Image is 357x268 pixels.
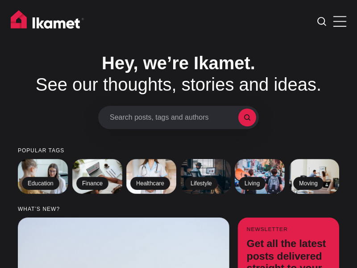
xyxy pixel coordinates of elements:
[72,159,122,194] a: Finance
[126,159,176,194] a: Healthcare
[293,177,324,190] h2: Moving
[181,159,231,194] a: Lifestyle
[18,148,339,154] small: Popular tags
[235,159,285,194] a: Living
[18,52,339,95] h1: See our thoughts, stories and ideas.
[239,177,266,190] h2: Living
[18,159,68,194] a: Education
[110,113,238,121] span: Search posts, tags and authors
[289,159,339,194] a: Moving
[76,177,108,190] h2: Finance
[11,10,84,33] img: Ikamet home
[130,177,170,190] h2: Healthcare
[18,206,339,212] small: What’s new?
[22,177,59,190] h2: Education
[102,53,255,73] span: Hey, we’re Ikamet.
[247,226,330,232] small: Newsletter
[185,177,218,190] h2: Lifestyle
